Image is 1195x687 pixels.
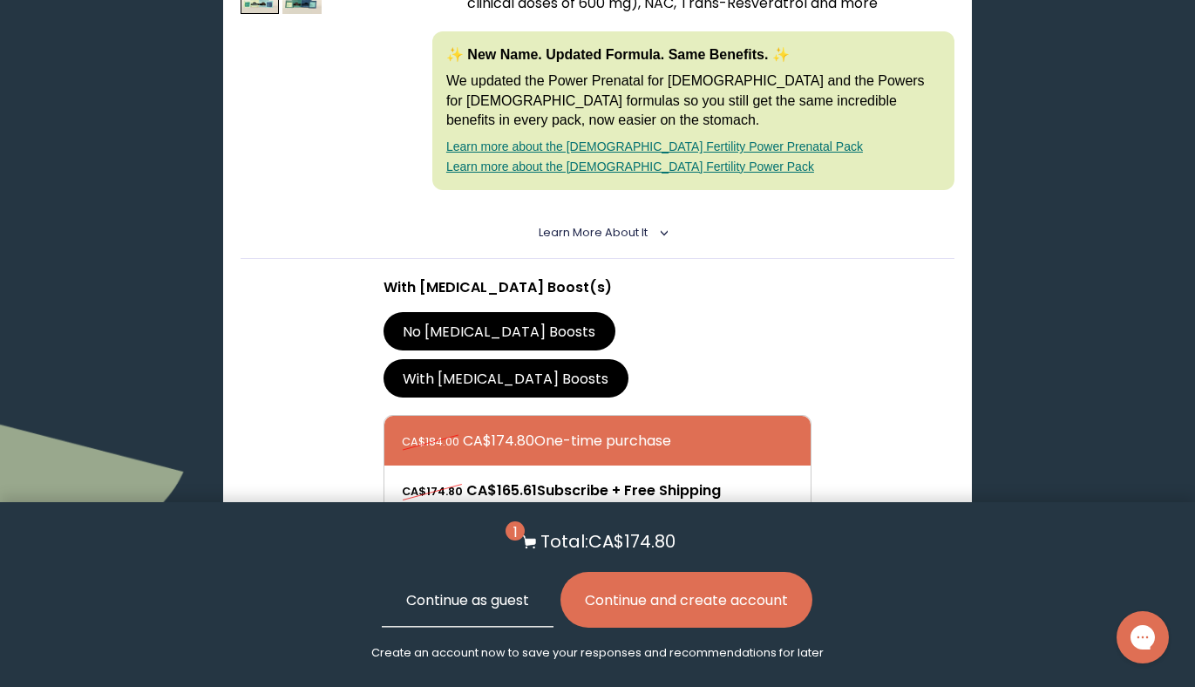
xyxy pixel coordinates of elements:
button: Continue as guest [382,572,553,628]
p: Create an account now to save your responses and recommendations for later [371,645,824,661]
label: With [MEDICAL_DATA] Boosts [384,359,628,398]
span: 1 [506,521,525,541]
p: Total: CA$174.80 [540,528,676,554]
a: Learn more about the [DEMOGRAPHIC_DATA] Fertility Power Prenatal Pack [446,139,863,153]
span: Learn More About it [539,225,648,240]
strong: ✨ New Name. Updated Formula. Same Benefits. ✨ [446,47,790,62]
iframe: Gorgias live chat messenger [1108,605,1178,670]
p: We updated the Power Prenatal for [DEMOGRAPHIC_DATA] and the Powers for [DEMOGRAPHIC_DATA] formul... [446,71,940,130]
a: Learn more about the [DEMOGRAPHIC_DATA] Fertility Power Pack [446,160,814,173]
button: Continue and create account [560,572,812,628]
label: No [MEDICAL_DATA] Boosts [384,312,615,350]
summary: Learn More About it < [539,225,656,241]
p: With [MEDICAL_DATA] Boost(s) [384,276,811,298]
i: < [653,228,669,237]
